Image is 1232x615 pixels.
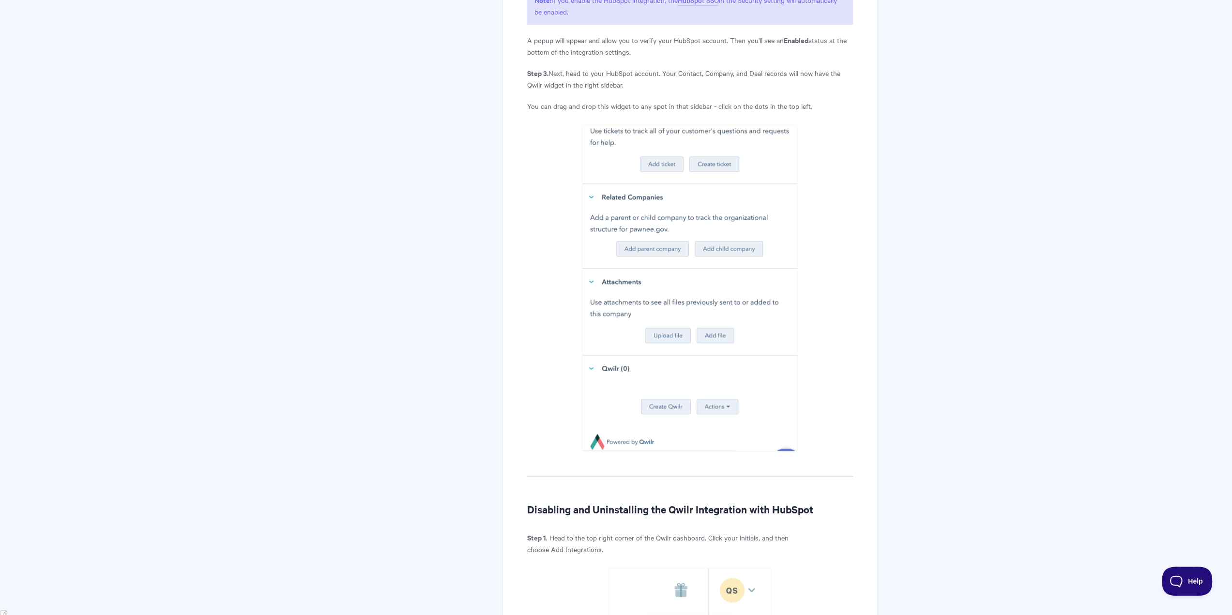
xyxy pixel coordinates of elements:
strong: Step 3. [527,68,548,78]
p: A popup will appear and allow you to verify your HubSpot account. Then you'll see an status at th... [527,34,852,58]
p: You can drag and drop this widget to any spot in that sidebar - click on the dots in the top left. [527,100,852,112]
h2: Disabling and Uninstalling the Qwilr Integration with HubSpot [527,501,852,517]
strong: Enabled [783,35,808,45]
iframe: Toggle Customer Support [1162,567,1213,596]
strong: Step 1 [527,532,546,542]
p: . Head to the top right corner of the Qwilr dashboard. Click your initials, and then choose Add I... [527,532,852,555]
p: Next, head to your HubSpot account. Your Contact, Company, and Deal records will now have the Qwi... [527,67,852,90]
